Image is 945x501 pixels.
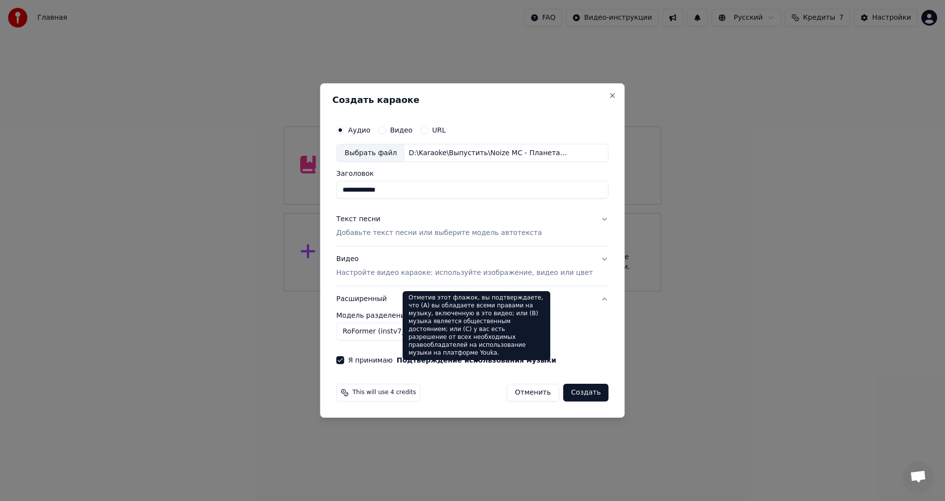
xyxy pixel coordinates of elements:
[506,384,559,401] button: Отменить
[348,127,370,134] label: Аудио
[336,312,608,319] label: Модель разделения
[397,357,556,364] button: Я принимаю
[563,384,608,401] button: Создать
[352,389,416,397] span: This will use 4 credits
[336,268,593,278] p: Настройте видео караоке: используйте изображение, видео или цвет
[336,215,380,225] div: Текст песни
[336,312,608,348] div: Расширенный
[336,247,608,286] button: ВидеоНастройте видео караоке: используйте изображение, видео или цвет
[337,144,405,162] div: Выбрать файл
[336,170,608,177] label: Заголовок
[403,291,550,360] div: Отметив этот флажок, вы подтверждаете, что (A) вы обладаете всеми правами на музыку, включенную в...
[336,286,608,312] button: Расширенный
[432,127,446,134] label: URL
[405,148,572,158] div: D:\Karaoke\Выпустить\Noize MC - Планета Земля\Планета Земля.mp3
[336,255,593,278] div: Видео
[348,357,556,364] label: Я принимаю
[390,127,412,134] label: Видео
[336,229,542,238] p: Добавьте текст песни или выберите модель автотекста
[336,207,608,246] button: Текст песниДобавьте текст песни или выберите модель автотекста
[332,96,612,104] h2: Создать караоке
